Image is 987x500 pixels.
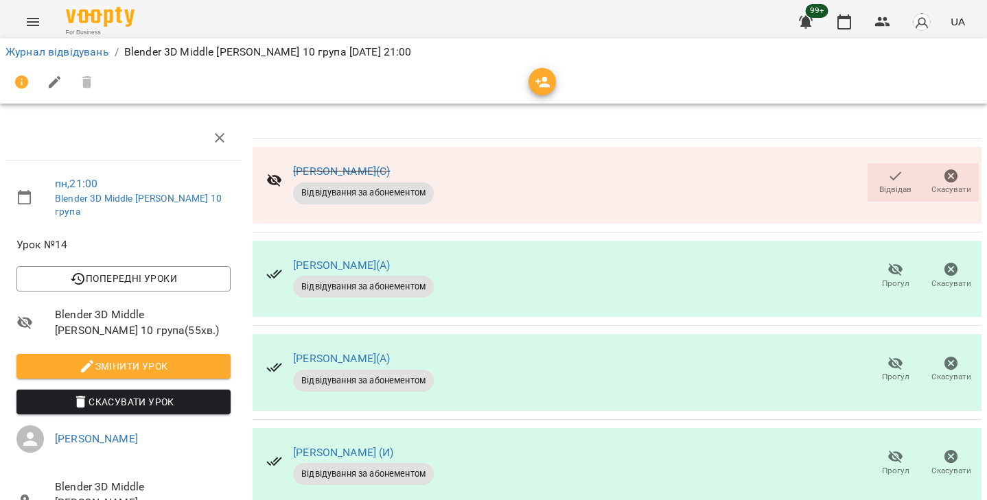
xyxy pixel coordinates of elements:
li: / [115,44,119,60]
button: Скасувати [923,257,979,295]
button: Скасувати [923,444,979,483]
span: Скасувати [931,184,971,195]
a: Blender 3D Middle [PERSON_NAME] 10 група [55,193,222,217]
span: Відвідування за абонементом [293,468,434,480]
img: avatar_s.png [912,12,931,32]
p: Blender 3D Middle [PERSON_NAME] 10 група [DATE] 21:00 [124,44,412,60]
button: Скасувати [923,163,979,202]
button: Попередні уроки [16,266,231,291]
button: Прогул [868,444,923,483]
a: пн , 21:00 [55,177,97,190]
span: 99+ [806,4,828,18]
button: Відвідав [868,163,923,202]
a: [PERSON_NAME] (И) [293,446,394,459]
span: Відвідування за абонементом [293,187,434,199]
button: Змінити урок [16,354,231,379]
span: Попередні уроки [27,270,220,287]
button: Menu [16,5,49,38]
a: [PERSON_NAME] [55,432,138,445]
span: Прогул [882,465,909,477]
span: Відвідування за абонементом [293,374,434,387]
nav: breadcrumb [5,44,982,60]
button: Скасувати [923,350,979,389]
a: [PERSON_NAME](А) [293,259,390,272]
span: Скасувати [931,465,971,477]
span: Змінити урок [27,358,220,374]
span: Скасувати Урок [27,394,220,410]
button: Прогул [868,350,923,389]
span: Відвідав [879,184,911,195]
span: Прогул [882,278,909,289]
span: For Business [66,28,135,37]
span: Урок №14 [16,237,231,253]
span: UA [951,14,965,29]
button: Скасувати Урок [16,390,231,414]
span: Відвідування за абонементом [293,281,434,293]
span: Скасувати [931,371,971,383]
a: [PERSON_NAME](А) [293,352,390,365]
a: Журнал відвідувань [5,45,109,58]
button: Прогул [868,257,923,295]
img: Voopty Logo [66,7,135,27]
span: Blender 3D Middle [PERSON_NAME] 10 група ( 55 хв. ) [55,307,231,339]
span: Скасувати [931,278,971,289]
a: [PERSON_NAME](С) [293,165,390,178]
button: UA [945,9,971,34]
span: Прогул [882,371,909,383]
